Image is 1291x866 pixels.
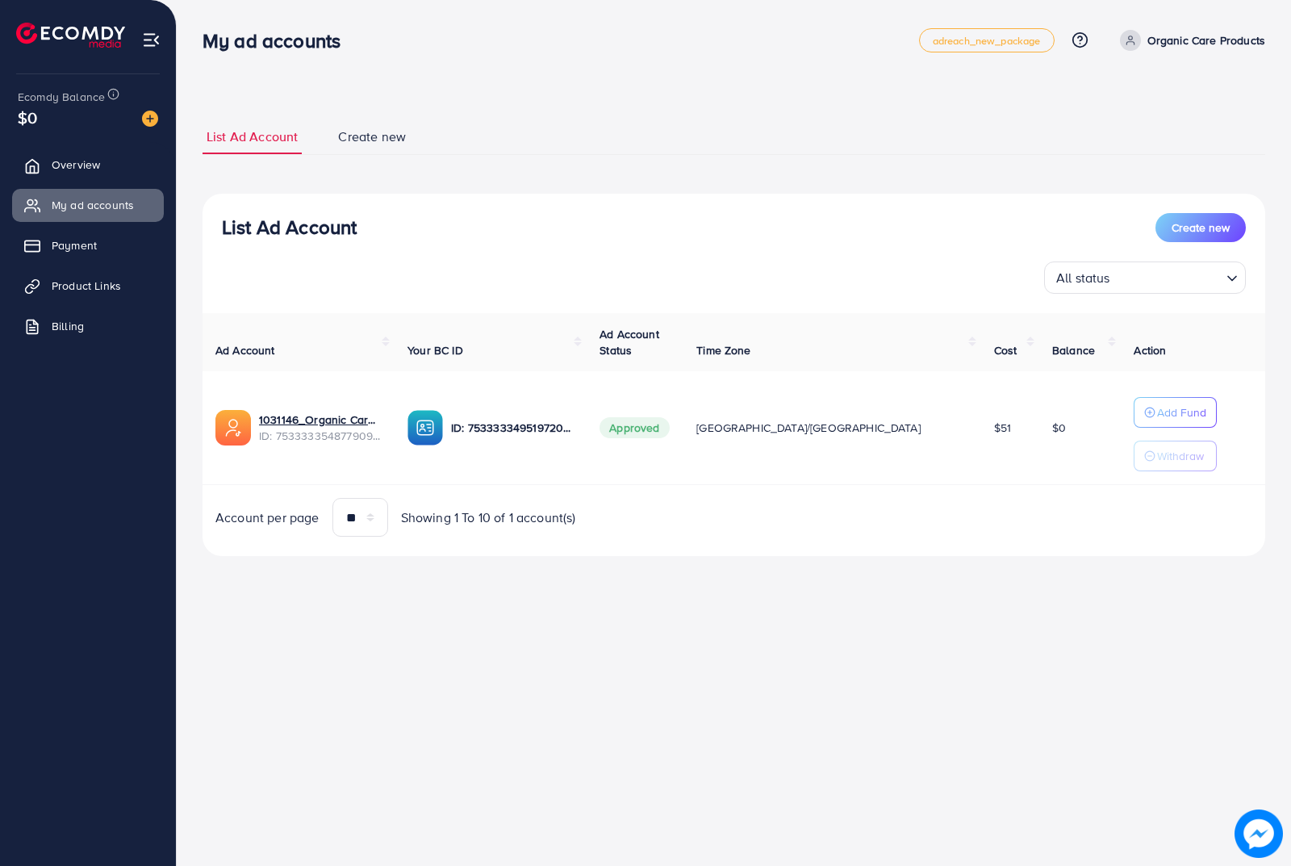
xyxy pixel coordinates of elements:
[52,197,134,213] span: My ad accounts
[12,189,164,221] a: My ad accounts
[52,237,97,253] span: Payment
[18,106,37,129] span: $0
[12,270,164,302] a: Product Links
[16,23,125,48] img: logo
[933,36,1041,46] span: adreach_new_package
[1044,261,1246,294] div: Search for option
[215,410,251,446] img: ic-ads-acc.e4c84228.svg
[207,128,298,146] span: List Ad Account
[1147,31,1265,50] p: Organic Care Products
[215,342,275,358] span: Ad Account
[1157,403,1206,422] p: Add Fund
[1157,446,1204,466] p: Withdraw
[52,318,84,334] span: Billing
[919,28,1055,52] a: adreach_new_package
[696,420,921,436] span: [GEOGRAPHIC_DATA]/[GEOGRAPHIC_DATA]
[1172,220,1230,236] span: Create new
[994,342,1017,358] span: Cost
[696,342,750,358] span: Time Zone
[142,31,161,49] img: menu
[1134,441,1217,471] button: Withdraw
[600,417,669,438] span: Approved
[407,410,443,446] img: ic-ba-acc.ded83a64.svg
[1053,266,1113,290] span: All status
[338,128,406,146] span: Create new
[12,310,164,342] a: Billing
[1052,420,1066,436] span: $0
[222,215,357,239] h3: List Ad Account
[259,428,382,444] span: ID: 7533333548779094017
[215,508,320,527] span: Account per page
[1134,342,1166,358] span: Action
[203,29,353,52] h3: My ad accounts
[994,420,1011,436] span: $51
[401,508,576,527] span: Showing 1 To 10 of 1 account(s)
[1155,213,1246,242] button: Create new
[259,412,382,428] a: 1031146_Organic Care Products_1753990938207
[52,278,121,294] span: Product Links
[600,326,659,358] span: Ad Account Status
[1235,810,1283,858] img: image
[52,157,100,173] span: Overview
[18,89,105,105] span: Ecomdy Balance
[1115,263,1220,290] input: Search for option
[1134,397,1217,428] button: Add Fund
[451,418,574,437] p: ID: 7533333495197204497
[12,149,164,181] a: Overview
[142,111,158,127] img: image
[12,229,164,261] a: Payment
[1113,30,1265,51] a: Organic Care Products
[407,342,463,358] span: Your BC ID
[259,412,382,445] div: <span class='underline'>1031146_Organic Care Products_1753990938207</span></br>7533333548779094017
[1052,342,1095,358] span: Balance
